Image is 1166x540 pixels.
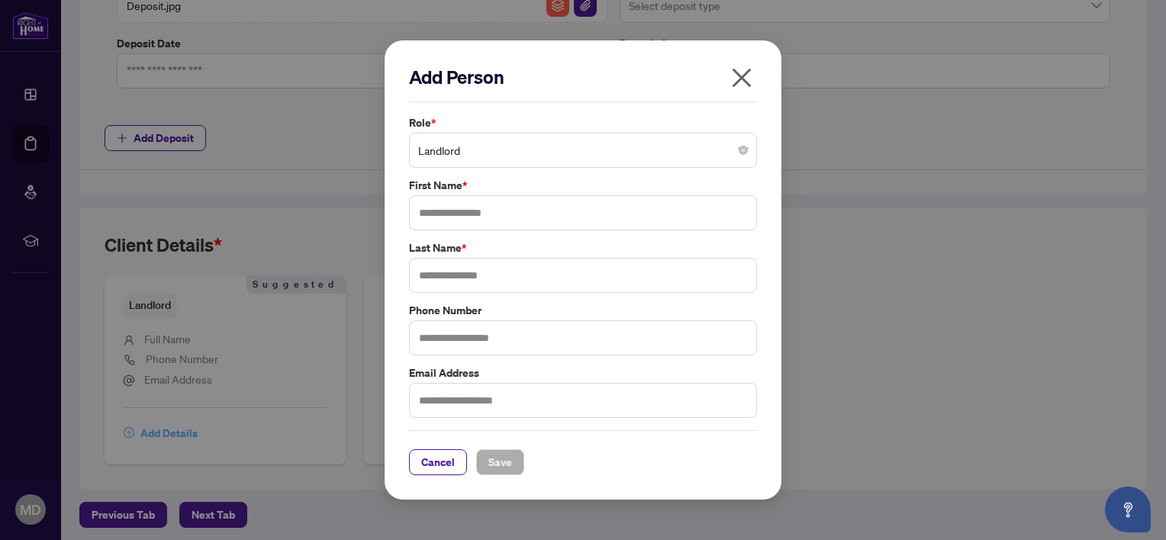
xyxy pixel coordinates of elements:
[409,65,757,89] h2: Add Person
[1105,487,1151,532] button: Open asap
[409,239,757,256] label: Last Name
[739,146,748,155] span: close-circle
[409,449,467,475] button: Cancel
[418,136,748,165] span: Landlord
[409,177,757,194] label: First Name
[730,66,754,90] span: close
[421,450,455,474] span: Cancel
[476,449,524,475] button: Save
[409,114,757,131] label: Role
[409,302,757,319] label: Phone Number
[409,365,757,381] label: Email Address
